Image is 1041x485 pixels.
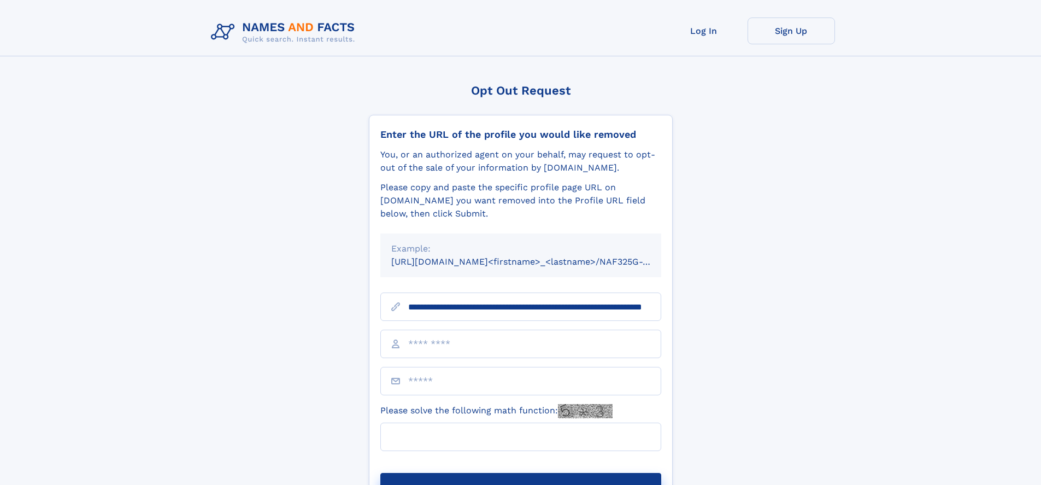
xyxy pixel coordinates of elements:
div: You, or an authorized agent on your behalf, may request to opt-out of the sale of your informatio... [380,148,661,174]
a: Sign Up [748,17,835,44]
div: Example: [391,242,650,255]
div: Enter the URL of the profile you would like removed [380,128,661,141]
a: Log In [660,17,748,44]
div: Opt Out Request [369,84,673,97]
small: [URL][DOMAIN_NAME]<firstname>_<lastname>/NAF325G-xxxxxxxx [391,256,682,267]
label: Please solve the following math function: [380,404,613,418]
img: Logo Names and Facts [207,17,364,47]
div: Please copy and paste the specific profile page URL on [DOMAIN_NAME] you want removed into the Pr... [380,181,661,220]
